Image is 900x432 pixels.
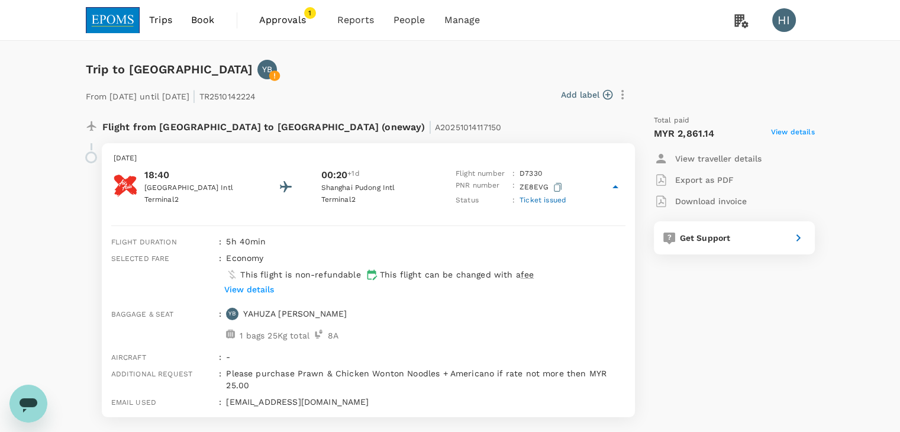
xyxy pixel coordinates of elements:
button: View details [221,281,277,298]
img: AirAsia X [114,174,137,198]
p: Terminal 2 [144,194,251,206]
span: Flight duration [111,238,177,246]
p: [DATE] [114,153,623,165]
div: : [214,231,221,247]
p: MYR 2,861.14 [654,127,715,141]
span: Ticket issued [520,196,566,204]
p: [EMAIL_ADDRESS][DOMAIN_NAME] [226,396,625,408]
div: : [214,247,221,303]
p: Shanghai Pudong Intl [321,182,427,194]
span: Manage [444,13,480,27]
span: Baggage & seat [111,310,174,318]
p: Download invoice [675,195,747,207]
img: seat-icon [314,330,323,338]
span: fee [521,270,534,279]
p: View traveller details [675,153,762,165]
p: View details [224,283,274,295]
span: Get Support [680,233,731,243]
p: This flight can be changed with a [380,269,534,281]
p: 18:40 [144,168,251,182]
p: 1 bags 25Kg total [240,330,309,341]
span: Trips [149,13,172,27]
p: Status [456,195,508,207]
p: : [512,168,515,180]
p: 8 A [328,330,338,341]
button: View traveller details [654,148,762,169]
iframe: Button to launch messaging window [9,385,47,423]
p: PNR number [456,180,508,195]
span: 1 [304,7,316,19]
p: This flight is non-refundable [240,269,360,281]
p: Flight number [456,168,508,180]
span: Selected fare [111,254,170,263]
p: 5h 40min [226,236,625,247]
button: Download invoice [654,191,747,212]
div: Please purchase Prawn & Chicken Wonton Noodles + Americano if rate not more then MYR 25.00 [221,363,625,391]
span: A20251014117150 [435,122,501,132]
p: : [512,195,515,207]
span: People [393,13,425,27]
span: | [428,118,432,135]
span: Total paid [654,115,690,127]
div: HI [772,8,796,32]
p: Terminal 2 [321,194,427,206]
button: Export as PDF [654,169,734,191]
span: Approvals [259,13,318,27]
div: : [214,363,221,391]
span: Book [191,13,215,27]
p: YB [228,310,236,318]
div: : [214,303,221,346]
span: Email used [111,398,157,407]
div: : [214,391,221,408]
span: Aircraft [111,353,146,362]
p: ZE8EVG [520,180,564,195]
span: | [192,88,196,104]
img: baggage-icon [226,330,235,338]
p: Export as PDF [675,174,734,186]
h6: Trip to [GEOGRAPHIC_DATA] [86,60,253,79]
img: EPOMS SDN BHD [86,7,140,33]
div: - [221,346,625,363]
span: +1d [347,168,359,182]
p: From [DATE] until [DATE] TR2510142224 [86,84,256,105]
p: D7 330 [520,168,542,180]
button: Add label [561,89,612,101]
p: YB [262,63,272,75]
p: [GEOGRAPHIC_DATA] Intl [144,182,251,194]
p: YAHUZA [PERSON_NAME] [243,308,347,320]
p: 00:20 [321,168,347,182]
span: View details [771,127,815,141]
p: : [512,180,515,195]
p: economy [226,252,263,264]
div: : [214,346,221,363]
p: Flight from [GEOGRAPHIC_DATA] to [GEOGRAPHIC_DATA] (oneway) [102,115,502,136]
span: Additional request [111,370,193,378]
span: Reports [337,13,375,27]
